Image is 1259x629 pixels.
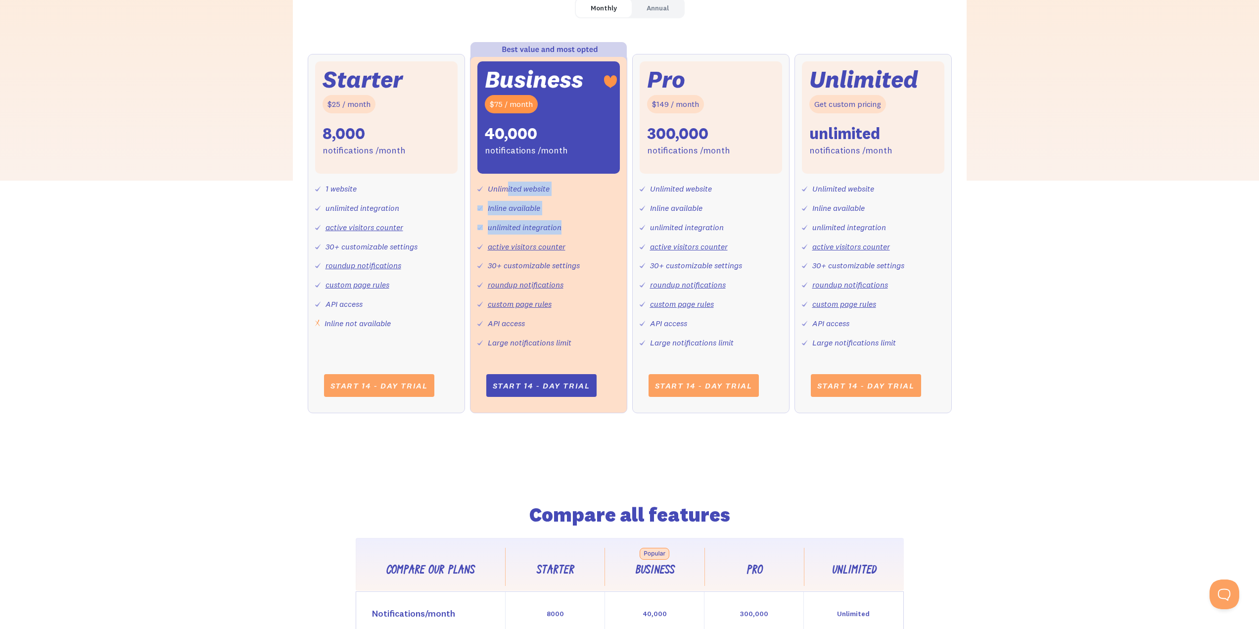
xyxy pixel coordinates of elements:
[812,316,849,331] div: API access
[488,201,540,215] div: Inline available
[650,182,712,196] div: Unlimited website
[488,336,571,350] div: Large notifications limit
[812,220,886,235] div: unlimited integration
[812,258,904,273] div: 30+ customizable settings
[647,1,669,15] div: Annual
[488,242,565,251] a: active visitors counter
[326,297,363,311] div: API access
[488,258,580,273] div: 30+ customizable settings
[832,564,876,578] div: Unlimited
[488,182,550,196] div: Unlimited website
[326,280,389,290] a: custom page rules
[647,95,704,113] div: $149 / month
[649,374,759,397] a: Start 14 - day trial
[650,258,742,273] div: 30+ customizable settings
[650,220,724,235] div: unlimited integration
[323,144,406,158] div: notifications /month
[422,506,838,524] h2: Compare all features
[536,564,574,578] div: Starter
[485,123,537,144] div: 40,000
[323,95,375,113] div: $25 / month
[635,564,674,578] div: Business
[326,260,401,270] a: roundup notifications
[812,201,865,215] div: Inline available
[485,144,568,158] div: notifications /month
[326,201,399,215] div: unlimited integration
[486,374,597,397] a: Start 14 - day trial
[837,607,870,621] div: Unlimited
[326,222,403,232] a: active visitors counter
[643,607,667,621] div: 40,000
[647,144,730,158] div: notifications /month
[812,280,888,290] a: roundup notifications
[812,336,896,350] div: Large notifications limit
[488,280,563,290] a: roundup notifications
[1210,580,1239,609] iframe: Toggle Customer Support
[647,69,685,90] div: Pro
[650,336,734,350] div: Large notifications limit
[325,316,391,331] div: Inline not available
[547,607,564,621] div: 8000
[650,299,714,309] a: custom page rules
[746,564,762,578] div: Pro
[323,69,403,90] div: Starter
[323,123,365,144] div: 8,000
[488,316,525,331] div: API access
[488,220,561,235] div: unlimited integration
[812,182,874,196] div: Unlimited website
[811,374,921,397] a: Start 14 - day trial
[485,95,538,113] div: $75 / month
[740,607,768,621] div: 300,000
[812,242,890,251] a: active visitors counter
[650,201,702,215] div: Inline available
[647,123,708,144] div: 300,000
[809,69,918,90] div: Unlimited
[488,299,552,309] a: custom page rules
[809,144,892,158] div: notifications /month
[485,69,583,90] div: Business
[650,316,687,331] div: API access
[809,95,886,113] div: Get custom pricing
[326,240,418,254] div: 30+ customizable settings
[650,280,726,290] a: roundup notifications
[326,182,357,196] div: 1 website
[809,123,880,144] div: unlimited
[650,242,728,251] a: active visitors counter
[591,1,617,15] div: Monthly
[324,374,434,397] a: Start 14 - day trial
[372,607,455,621] div: Notifications/month
[812,299,876,309] a: custom page rules
[386,564,474,578] div: Compare our plans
